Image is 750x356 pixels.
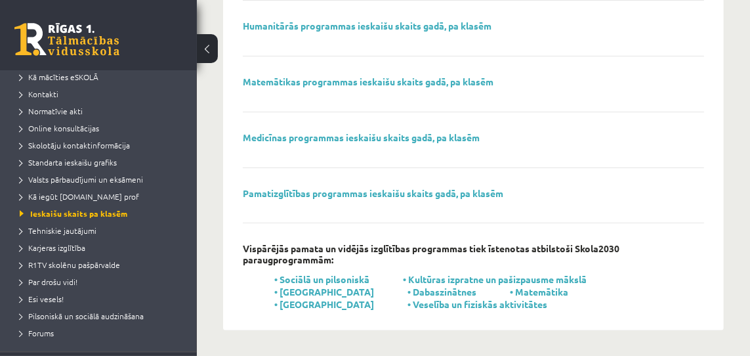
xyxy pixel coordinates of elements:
span: Esi vesels! [20,294,64,304]
span: Pilsoniskā un sociālā audzināšana [20,311,144,321]
a: Skolotāju kontaktinformācija [20,139,184,151]
a: Matemātikas programmas ieskaišu skaits gadā, pa klasēm [243,76,493,87]
span: Ieskaišu skaits pa klasēm [20,208,127,219]
a: Esi vesels! [20,293,184,305]
a: Tehniskie jautājumi [20,225,184,236]
span: Standarta ieskaišu grafiks [20,157,117,167]
a: • Dabaszinātnes [407,286,476,298]
span: Kā iegūt [DOMAIN_NAME] prof [20,191,139,202]
span: Tehniskie jautājumi [20,225,96,236]
a: Karjeras izglītība [20,242,184,254]
span: Par drošu vidi! [20,277,77,287]
a: • Matemātika [510,286,568,298]
a: Par drošu vidi! [20,276,184,288]
p: Vispārējās pamata un vidējās izglītības programmas tiek īstenotas atbilstoši Skola2030 paraugprog... [243,243,684,265]
span: Normatīvie akti [20,106,83,116]
a: • Kultūras izpratne un pašizpausme mākslā [403,273,587,285]
a: Humanitārās programmas ieskaišu skaits gadā, pa klasēm [243,20,491,32]
span: Valsts pārbaudījumi un eksāmeni [20,174,143,185]
a: Forums [20,327,184,339]
a: Normatīvie akti [20,105,184,117]
span: Skolotāju kontaktinformācija [20,140,130,150]
a: Ieskaišu skaits pa klasēm [20,208,184,219]
span: Forums [20,328,54,338]
a: Online konsultācijas [20,122,184,134]
a: • Veselība un fiziskās aktivitātes [407,298,547,310]
a: • Sociālā un pilsoniskā [274,273,369,285]
a: Pilsoniskā un sociālā audzināšana [20,310,184,322]
a: Rīgas 1. Tālmācības vidusskola [14,23,119,56]
a: Kā iegūt [DOMAIN_NAME] prof [20,190,184,202]
span: R1TV skolēnu pašpārvalde [20,259,120,270]
a: Kā mācīties eSKOLĀ [20,71,184,83]
span: Kā mācīties eSKOLĀ [20,72,98,82]
a: Pamatizglītības programmas ieskaišu skaits gadā, pa klasēm [243,187,503,199]
a: R1TV skolēnu pašpārvalde [20,259,184,271]
span: Kontakti [20,89,58,99]
a: • [GEOGRAPHIC_DATA] [274,286,374,298]
a: Standarta ieskaišu grafiks [20,156,184,168]
a: Valsts pārbaudījumi un eksāmeni [20,173,184,185]
span: Karjeras izglītība [20,242,85,253]
a: Kontakti [20,88,184,100]
a: Medicīnas programmas ieskaišu skaits gadā, pa klasēm [243,131,480,143]
span: Online konsultācijas [20,123,99,133]
a: • [GEOGRAPHIC_DATA] [274,298,374,310]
